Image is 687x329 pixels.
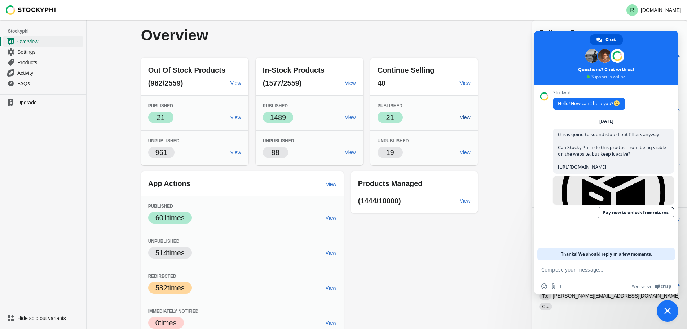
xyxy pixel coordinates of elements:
a: View [457,111,474,124]
span: Unpublished [148,138,180,143]
span: Immediately Notified [148,309,199,314]
span: View [326,320,336,326]
span: View [460,80,471,86]
p: [PERSON_NAME][EMAIL_ADDRESS][DOMAIN_NAME] [539,292,680,300]
div: Chat [590,34,623,45]
span: Unpublished [148,239,180,244]
a: Activity [3,68,83,78]
span: View [230,150,241,155]
a: Pay now to unlock free returns [598,207,674,218]
a: view [323,178,339,191]
span: Cc: [539,303,552,310]
span: 582 times [155,284,185,292]
span: View [460,198,471,204]
text: R [630,7,634,13]
span: Thanks! We should reply in a few moments. [561,248,652,260]
span: To: [539,293,551,300]
span: View [345,114,356,120]
span: View [460,114,471,120]
span: Chat [605,34,616,45]
span: 1489 [270,113,286,121]
span: Overview [17,38,82,45]
span: Continue Selling [378,66,435,74]
p: Overview [141,27,340,43]
span: Unpublished [378,138,409,143]
div: [DATE] [599,119,613,124]
img: Stockyphi [6,5,56,15]
a: View [323,211,339,224]
p: [DOMAIN_NAME] [641,7,681,13]
span: Activity [17,69,82,77]
span: Published [378,103,402,108]
span: view [326,181,336,187]
button: Avatar with initials R[DOMAIN_NAME] [624,3,684,17]
a: Upgrade [3,98,83,108]
span: this is going to sound stupid but I'll ask anyway. Can Stocky Phi hide this product from being vi... [558,131,666,170]
a: Settings [3,47,83,57]
span: (982/2559) [148,79,183,87]
a: We run onCrisp [632,283,671,289]
span: Audio message [560,283,566,289]
span: We run on [632,283,652,289]
span: Stockyphi [8,27,86,35]
span: Settings [17,48,82,56]
a: View [457,146,474,159]
span: View [345,80,356,86]
span: Stockyphi [553,90,625,95]
a: View [342,77,359,90]
div: Close chat [657,300,678,322]
span: In-Stock Products [263,66,325,74]
span: (1444/10000) [358,197,401,205]
span: View [326,250,336,256]
span: Insert an emoji [541,283,547,289]
span: Settings Overview [539,29,602,36]
span: Published [148,204,173,209]
span: FAQs [17,80,82,87]
span: 19 [386,148,394,156]
a: [URL][DOMAIN_NAME] [558,164,606,170]
span: 514 times [155,249,185,257]
a: Products [3,57,83,68]
span: Out Of Stock Products [148,66,225,74]
a: FAQs [3,78,83,88]
a: View [228,146,244,159]
textarea: Compose your message... [541,267,655,273]
span: View [345,150,356,155]
span: Crisp [661,283,671,289]
span: Products Managed [358,179,423,187]
a: Hide sold out variants [3,313,83,323]
a: View [323,246,339,259]
a: View [457,77,474,90]
span: (1577/2559) [263,79,302,87]
a: View [228,77,244,90]
span: 961 [155,148,167,156]
span: App Actions [148,179,190,187]
span: 21 [386,113,394,121]
a: View [342,146,359,159]
span: 601 times [155,214,185,222]
span: 40 [378,79,386,87]
a: View [228,111,244,124]
span: Avatar with initials R [626,4,638,16]
span: Hello! How can I help you? [558,100,620,107]
span: View [230,114,241,120]
span: Products [17,59,82,66]
a: Overview [3,36,83,47]
span: View [230,80,241,86]
span: View [326,215,336,221]
a: View [323,281,339,294]
span: Upgrade [17,99,82,106]
span: Redirected [148,274,176,279]
p: 88 [272,147,279,157]
a: View [342,111,359,124]
span: Published [148,103,173,108]
span: Published [263,103,288,108]
a: View [457,194,474,207]
span: 21 [157,113,165,121]
span: View [460,150,471,155]
span: Unpublished [263,138,294,143]
span: 0 times [155,319,177,327]
span: View [326,285,336,291]
span: Hide sold out variants [17,315,82,322]
span: Send a file [551,283,556,289]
